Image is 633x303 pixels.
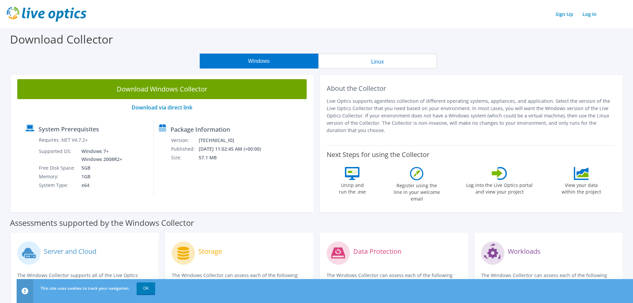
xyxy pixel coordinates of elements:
[39,147,76,164] td: Supported OS:
[39,126,99,132] label: System Prerequisites
[76,172,124,181] td: 1GB
[171,136,198,145] td: Version:
[327,97,616,134] p: Live Optics supports agentless collection of different operating systems, appliances, and applica...
[132,104,192,111] a: Download via direct link
[10,32,113,47] label: Download Collector
[76,181,124,190] td: x64
[327,272,461,286] p: The Windows Collector can assess each of the following DPS applications.
[171,145,198,153] td: Published:
[39,137,88,143] label: Requires .NET V4.7.2+
[39,181,76,190] td: System Type:
[39,164,76,172] td: Free Disk Space:
[76,164,124,172] td: 5GB
[198,136,270,145] td: [TECHNICAL_ID]
[508,248,541,255] label: Workloads
[318,54,437,69] button: Linux
[41,285,130,291] span: This site uses cookies to track your navigation.
[172,272,306,286] p: The Windows Collector can assess each of the following storage systems.
[198,145,270,153] td: [DATE] 11:02:45 AM (+00:00)
[466,180,533,195] label: Log into the Live Optics portal and view your project
[17,79,307,99] a: Download Windows Collector
[198,153,270,162] td: 57.1 MB
[44,248,96,255] label: Server and Cloud
[552,9,577,19] a: Sign Up
[557,180,605,195] label: View your data within the project
[171,153,198,162] td: Size:
[39,172,76,181] td: Memory:
[481,272,616,286] p: The Windows Collector can assess each of the following applications.
[170,126,230,133] label: Package Information
[137,282,155,294] a: OK
[327,84,616,92] h2: About the Collector
[353,248,401,255] label: Data Protection
[200,54,318,69] button: Windows
[198,248,222,255] label: Storage
[10,220,194,226] label: Assessments supported by the Windows Collector
[579,9,600,19] a: Log In
[17,272,152,286] p: The Windows Collector supports all of the Live Optics compute and cloud assessments.
[76,147,124,164] td: Windows 7+ Windows 2008R2+
[392,180,442,202] label: Register using the line in your welcome email
[337,180,368,195] label: Unzip and run the .exe
[7,7,86,22] img: live_optics_svg.svg
[327,151,429,159] label: Next Steps for using the Collector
